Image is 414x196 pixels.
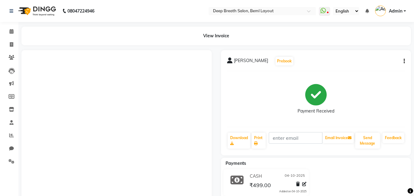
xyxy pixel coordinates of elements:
span: Admin [389,8,402,14]
a: Print [252,133,266,149]
button: Email Invoice [323,133,354,143]
a: Feedback [382,133,404,143]
div: View Invoice [21,27,411,45]
div: Payment Received [298,108,334,114]
div: Added on 04-10-2025 [279,189,306,194]
span: 04-10-2025 [285,173,305,179]
b: 08047224946 [67,2,94,20]
button: Prebook [275,57,293,65]
img: Admin [375,6,386,16]
img: logo [16,2,58,20]
a: Download [228,133,250,149]
span: ₹499.00 [249,182,271,190]
span: CASH [250,173,262,179]
span: [PERSON_NAME] [234,57,268,66]
span: Payments [226,161,246,166]
input: enter email [269,132,322,144]
button: Send Message [355,133,380,149]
